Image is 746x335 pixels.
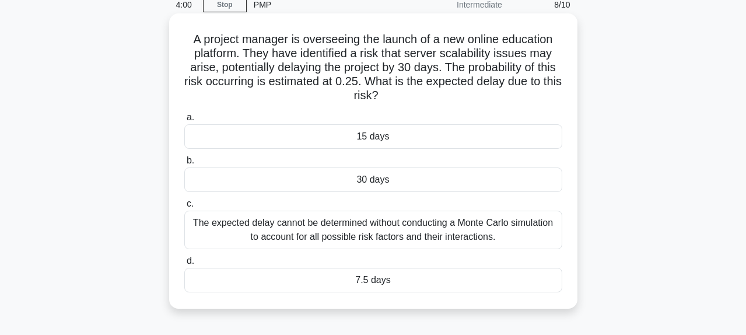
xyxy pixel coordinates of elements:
[187,256,194,266] span: d.
[187,112,194,122] span: a.
[187,155,194,165] span: b.
[184,268,562,292] div: 7.5 days
[183,32,563,103] h5: A project manager is overseeing the launch of a new online education platform. They have identifi...
[184,167,562,192] div: 30 days
[187,198,194,208] span: c.
[184,211,562,249] div: The expected delay cannot be determined without conducting a Monte Carlo simulation to account fo...
[184,124,562,149] div: 15 days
